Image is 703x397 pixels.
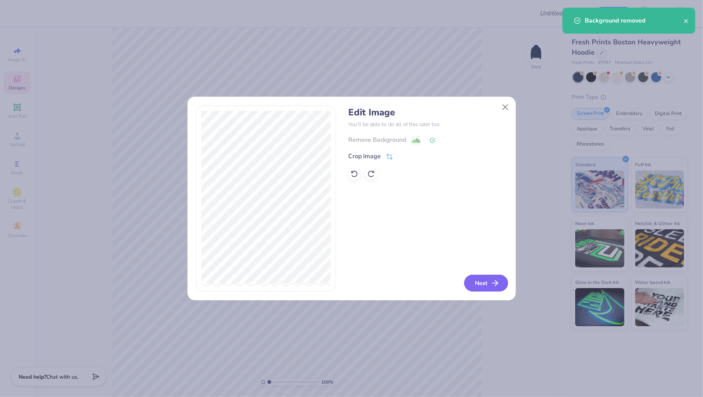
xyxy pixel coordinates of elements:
button: close [684,16,689,25]
div: Background removed [585,16,684,25]
div: Crop Image [348,152,381,161]
button: Close [498,100,512,115]
p: You’ll be able to do all of this later too. [348,120,507,128]
h4: Edit Image [348,107,507,118]
button: Next [464,275,508,292]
